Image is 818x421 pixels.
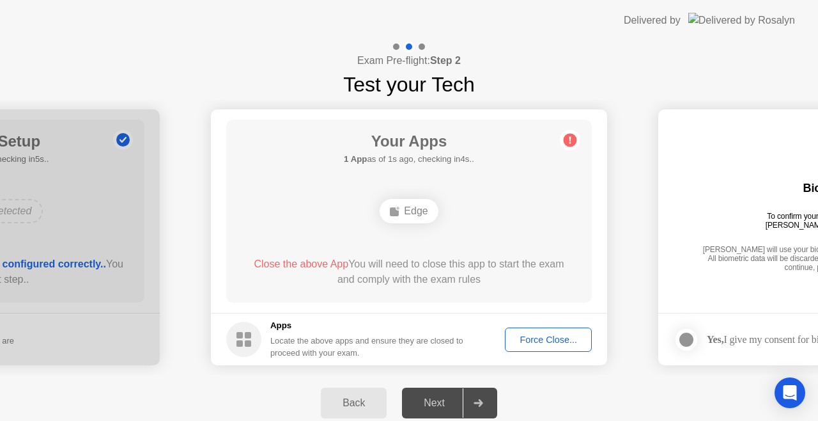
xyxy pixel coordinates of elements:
[406,397,463,409] div: Next
[270,335,464,359] div: Locate the above apps and ensure they are closed to proceed with your exam.
[357,53,461,68] h4: Exam Pre-flight:
[707,334,723,345] strong: Yes,
[270,319,464,332] h5: Apps
[430,55,461,66] b: Step 2
[344,154,367,164] b: 1 App
[344,153,474,166] h5: as of 1s ago, checking in4s..
[245,257,574,287] div: You will need to close this app to start the exam and comply with the exam rules
[344,130,474,153] h1: Your Apps
[775,377,805,408] div: Open Intercom Messenger
[343,69,475,100] h1: Test your Tech
[254,258,348,269] span: Close the above App
[325,397,383,409] div: Back
[505,328,592,352] button: Force Close...
[380,199,438,223] div: Edge
[402,388,497,418] button: Next
[624,13,681,28] div: Delivered by
[321,388,387,418] button: Back
[509,335,587,345] div: Force Close...
[688,13,795,28] img: Delivered by Rosalyn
